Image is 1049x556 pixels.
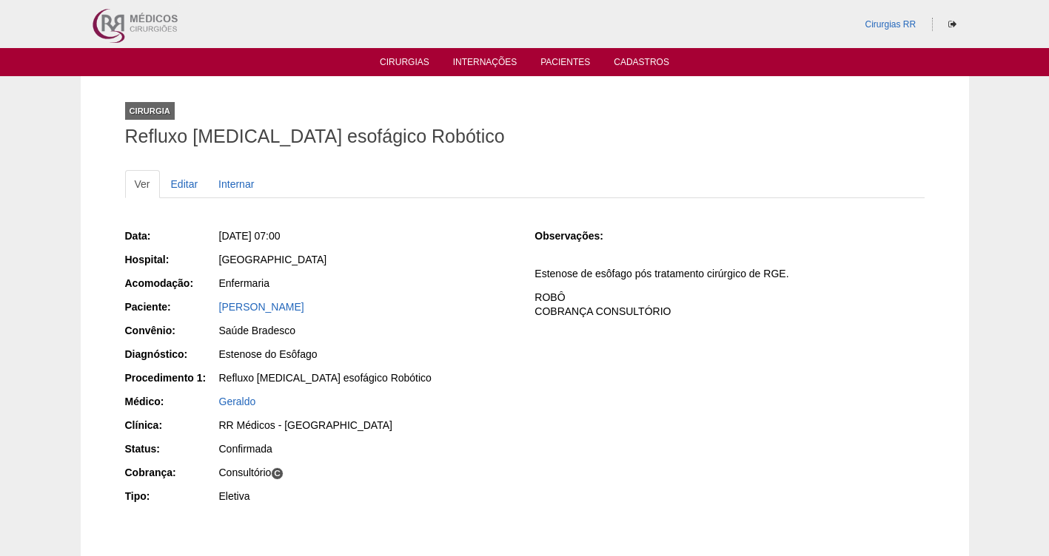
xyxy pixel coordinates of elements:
a: Internar [209,170,264,198]
a: Pacientes [540,57,590,72]
span: [DATE] 07:00 [219,230,281,242]
i: Sair [948,20,956,29]
div: Cobrança: [125,465,218,480]
div: Observações: [534,228,627,243]
div: Estenose do Esôfago [219,347,515,362]
div: Enfermaria [219,276,515,291]
a: Editar [161,170,208,198]
div: Tipo: [125,489,218,504]
div: Saúde Bradesco [219,323,515,338]
div: Hospital: [125,252,218,267]
p: Estenose de esôfago pós tratamento cirúrgico de RGE. [534,267,924,281]
div: Convênio: [125,323,218,338]
a: Ver [125,170,160,198]
p: ROBÔ COBRANÇA CONSULTÓRIO [534,291,924,319]
div: [GEOGRAPHIC_DATA] [219,252,515,267]
div: Eletiva [219,489,515,504]
div: Data: [125,228,218,243]
h1: Refluxo [MEDICAL_DATA] esofágico Robótico [125,127,925,146]
div: Médico: [125,394,218,409]
a: Cirurgias [380,57,429,72]
a: Geraldo [219,396,256,407]
div: Confirmada [219,441,515,456]
div: Acomodação: [125,276,218,291]
a: Cadastros [614,57,669,72]
div: Consultório [219,465,515,480]
div: Refluxo [MEDICAL_DATA] esofágico Robótico [219,370,515,385]
div: Diagnóstico: [125,347,218,362]
div: Clínica: [125,418,218,433]
a: [PERSON_NAME] [219,301,304,313]
div: Procedimento 1: [125,370,218,385]
a: Internações [453,57,517,72]
a: Cirurgias RR [865,19,916,30]
span: C [271,467,284,480]
div: Status: [125,441,218,456]
div: RR Médicos - [GEOGRAPHIC_DATA] [219,418,515,433]
div: Paciente: [125,299,218,314]
div: Cirurgia [125,102,175,120]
